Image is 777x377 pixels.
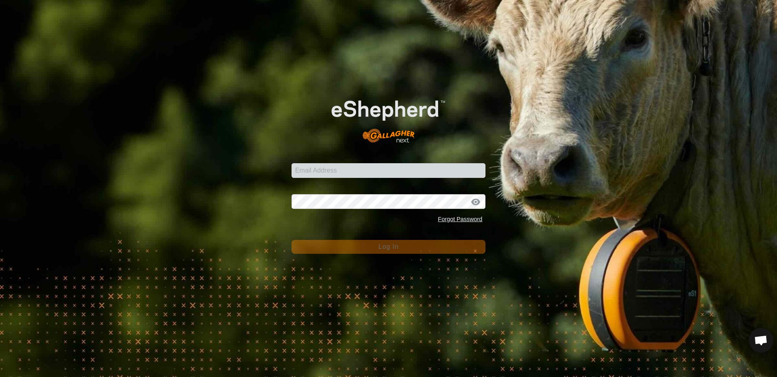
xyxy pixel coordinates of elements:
[292,163,486,178] input: Email Address
[438,216,483,222] a: Forgot Password
[378,243,399,250] span: Log In
[292,240,486,254] button: Log In
[311,84,466,150] img: E-shepherd Logo
[749,328,773,353] div: Open chat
